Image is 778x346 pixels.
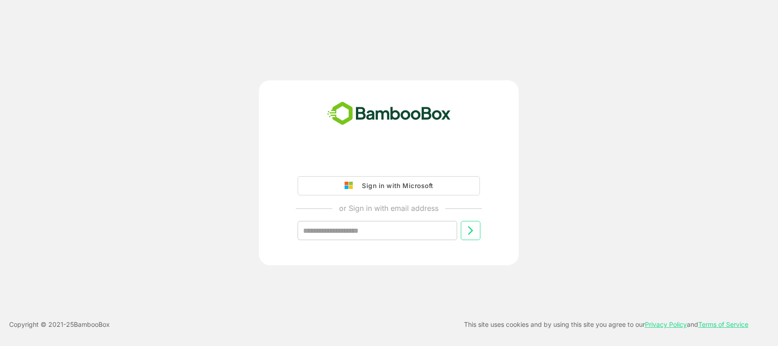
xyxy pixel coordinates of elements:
[464,319,748,330] p: This site uses cookies and by using this site you agree to our and
[322,99,456,129] img: bamboobox
[339,203,438,214] p: or Sign in with email address
[9,319,110,330] p: Copyright © 2021- 25 BambooBox
[298,176,480,195] button: Sign in with Microsoft
[357,180,433,192] div: Sign in with Microsoft
[698,320,748,328] a: Terms of Service
[345,182,357,190] img: google
[645,320,687,328] a: Privacy Policy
